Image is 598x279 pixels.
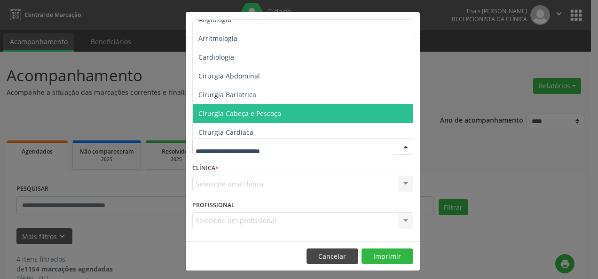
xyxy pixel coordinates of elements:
[198,128,253,137] span: Cirurgia Cardiaca
[192,161,219,176] label: CLÍNICA
[198,53,234,62] span: Cardiologia
[198,34,237,43] span: Arritmologia
[198,15,231,24] span: Angiologia
[198,109,281,118] span: Cirurgia Cabeça e Pescoço
[198,71,260,80] span: Cirurgia Abdominal
[362,248,413,264] button: Imprimir
[192,19,300,31] h5: Relatório de agendamentos
[198,90,256,99] span: Cirurgia Bariatrica
[192,198,235,212] label: PROFISSIONAL
[307,248,358,264] button: Cancelar
[401,12,420,35] button: Close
